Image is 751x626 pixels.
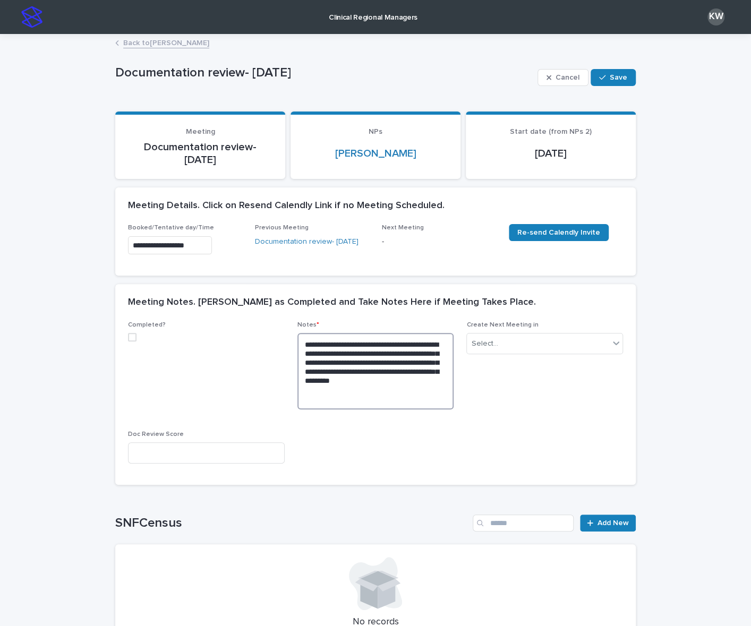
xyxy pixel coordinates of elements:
[473,514,574,531] input: Search
[479,147,623,160] p: [DATE]
[382,225,424,231] span: Next Meeting
[510,128,592,135] span: Start date (from NPs 2)
[255,236,359,247] a: Documentation review- [DATE]
[255,225,309,231] span: Previous Meeting
[707,8,724,25] div: KW
[369,128,382,135] span: NPs
[335,147,416,160] a: [PERSON_NAME]
[537,69,588,86] button: Cancel
[21,6,42,28] img: stacker-logo-s-only.png
[128,225,214,231] span: Booked/Tentative day/Time
[128,200,445,212] h2: Meeting Details. Click on Resend Calendly Link if no Meeting Scheduled.
[128,141,272,166] p: Documentation review- [DATE]
[297,322,319,328] span: Notes
[128,431,184,438] span: Doc Review Score
[556,74,579,81] span: Cancel
[123,36,209,48] a: Back to[PERSON_NAME]
[128,297,536,308] h2: Meeting Notes. [PERSON_NAME] as Completed and Take Notes Here if Meeting Takes Place.
[382,236,496,247] p: -
[591,69,636,86] button: Save
[471,338,498,349] div: Select...
[517,229,600,236] span: Re-send Calendly Invite
[466,322,538,328] span: Create Next Meeting in
[115,516,468,531] h1: SNFCensus
[580,514,636,531] a: Add New
[610,74,627,81] span: Save
[128,322,166,328] span: Completed?
[115,65,533,81] p: Documentation review- [DATE]
[186,128,215,135] span: Meeting
[509,224,609,241] a: Re-send Calendly Invite
[598,519,629,527] span: Add New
